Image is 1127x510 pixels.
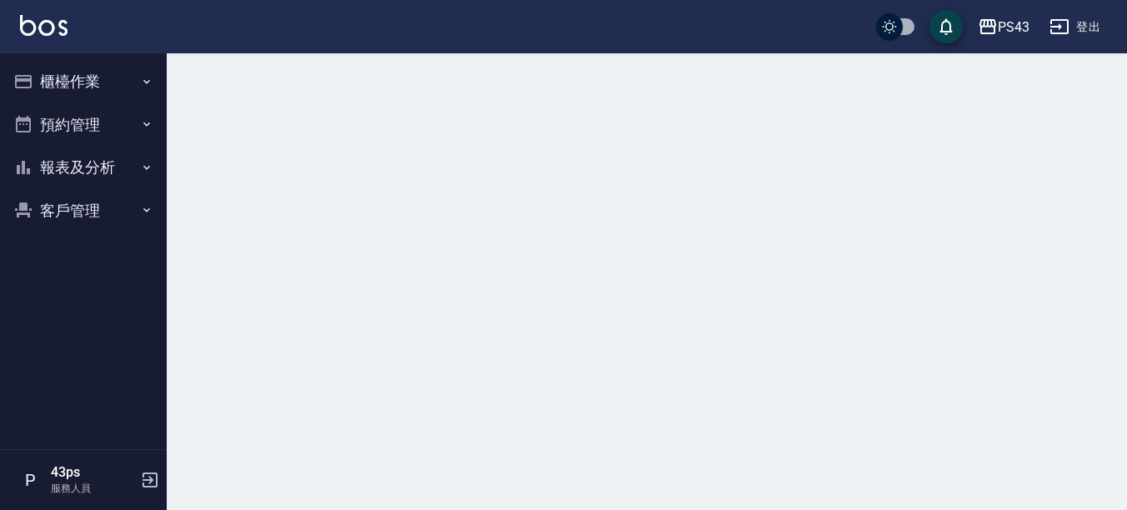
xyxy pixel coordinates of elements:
[51,481,136,496] p: 服務人員
[7,103,160,147] button: 預約管理
[1043,12,1107,42] button: 登出
[7,189,160,232] button: 客戶管理
[7,146,160,189] button: 報表及分析
[20,15,68,36] img: Logo
[998,17,1029,37] div: PS43
[13,463,47,497] div: P
[51,464,136,481] h5: 43ps
[971,10,1036,44] button: PS43
[929,10,963,43] button: save
[7,60,160,103] button: 櫃檯作業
